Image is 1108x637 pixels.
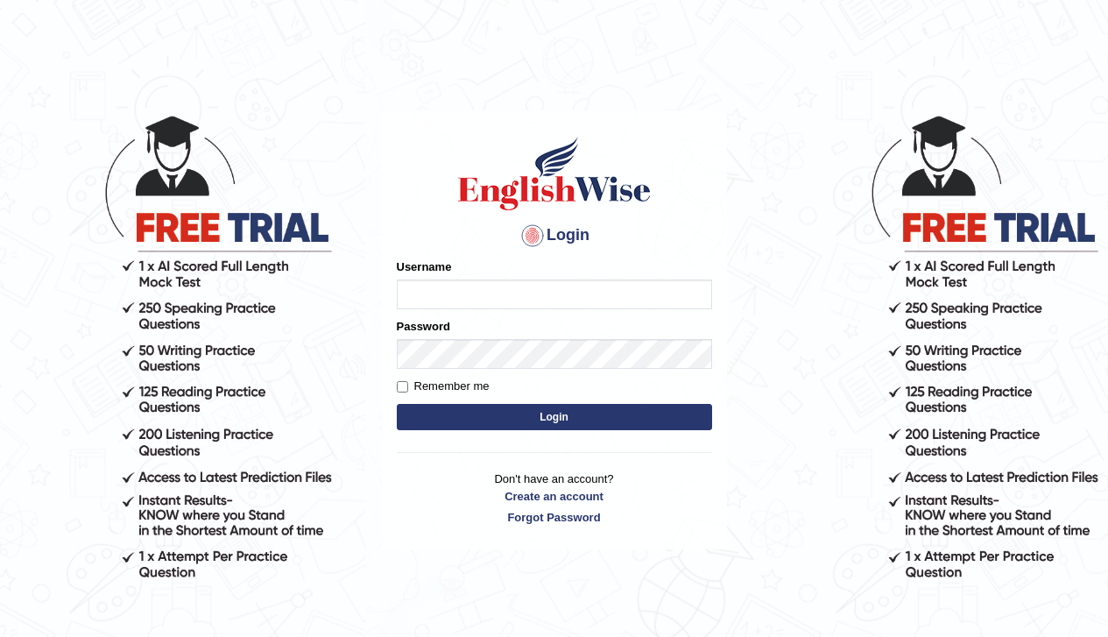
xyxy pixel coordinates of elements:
h4: Login [397,222,712,250]
a: Forgot Password [397,509,712,526]
label: Remember me [397,378,490,395]
a: Create an account [397,488,712,505]
img: Logo of English Wise sign in for intelligent practice with AI [455,134,654,213]
input: Remember me [397,381,408,393]
p: Don't have an account? [397,471,712,525]
label: Username [397,258,452,275]
button: Login [397,404,712,430]
label: Password [397,318,450,335]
